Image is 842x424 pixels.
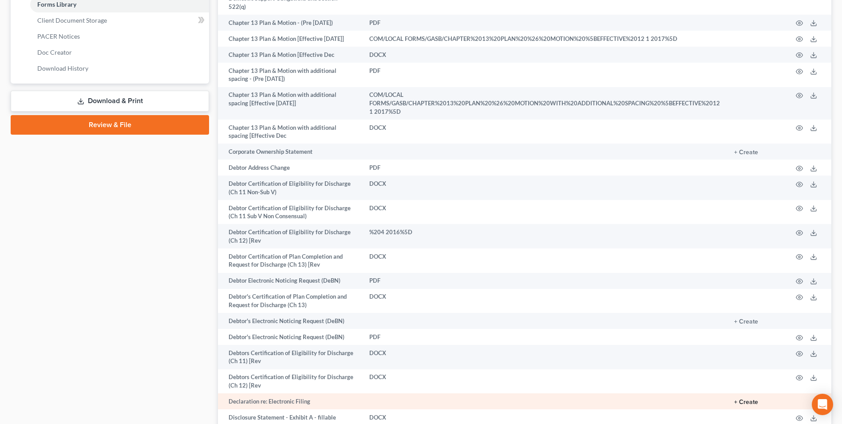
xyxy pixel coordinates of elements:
td: COM/LOCAL FORMS/GASB/CHAPTER%2013%20PLAN%20%26%20MOTION%20%5BEFFECTIVE%2012 1 2017%5D [362,31,727,47]
span: Client Document Storage [37,16,107,24]
td: Chapter 13 Plan & Motion - (Pre [DATE]) [218,15,362,31]
div: Open Intercom Messenger [812,394,833,415]
td: Declaration re: Electronic Filing [218,393,362,409]
td: Debtor's Certification of Plan Completion and Request for Discharge (Ch 13) [218,289,362,313]
td: Chapter 13 Plan & Motion with additional spacing [Effective Dec [218,120,362,144]
td: COM/LOCAL FORMS/GASB/CHAPTER%2013%20PLAN%20%26%20MOTION%20WITH%20ADDITIONAL%20SPACING%20%5BEFFECT... [362,87,727,120]
a: PACER Notices [30,28,209,44]
span: Forms Library [37,0,76,8]
td: Debtor Certification of Eligibility for Discharge (Ch 12) [Rev [218,224,362,248]
button: + Create [734,319,758,325]
span: Doc Creator [37,48,72,56]
td: PDF [362,273,727,289]
a: Download History [30,60,209,76]
td: PDF [362,63,727,87]
td: Chapter 13 Plan & Motion with additional spacing [Effective [DATE]] [218,87,362,120]
td: DOCX [362,369,727,394]
td: Corporate Ownership Statement [218,144,362,160]
td: Chapter 13 Plan & Motion with additional spacing - (Pre [DATE]) [218,63,362,87]
td: Debtors Certification of Eligibility for Discharge (Ch 12) [Rev [218,369,362,394]
td: DOCX [362,345,727,369]
button: + Create [734,149,758,156]
span: PACER Notices [37,32,80,40]
a: Download & Print [11,91,209,112]
td: %204 2016%5D [362,224,727,248]
td: Debtor Certification of Plan Completion and Request for Discharge (Ch 13) [Rev [218,248,362,273]
td: DOCX [362,47,727,63]
a: Client Document Storage [30,12,209,28]
a: Review & File [11,115,209,135]
td: PDF [362,329,727,345]
button: + Create [734,399,758,405]
td: PDF [362,15,727,31]
a: Doc Creator [30,44,209,60]
span: Download History [37,64,88,72]
td: DOCX [362,176,727,200]
td: Debtor Address Change [218,160,362,176]
td: Debtors Certification of Eligibility for Discharge (Ch 11) [Rev [218,345,362,369]
td: DOCX [362,120,727,144]
td: PDF [362,160,727,176]
td: Debtor Certification of Eligibility for Discharge (Ch 11 Non-Sub V) [218,176,362,200]
td: Debtor's Electronic Noticing Request (DeBN) [218,313,362,329]
td: Debtor's Electronic Noticing Request (DeBN) [218,329,362,345]
td: Chapter 13 Plan & Motion [Effective Dec [218,47,362,63]
td: Debtor Certification of Eligibility for Discharge (Ch 11 Sub V Non Consensual) [218,200,362,224]
td: DOCX [362,248,727,273]
td: Chapter 13 Plan & Motion [Effective [DATE]] [218,31,362,47]
td: DOCX [362,200,727,224]
td: DOCX [362,289,727,313]
td: Debtor Electronic Noticing Request (DeBN) [218,273,362,289]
